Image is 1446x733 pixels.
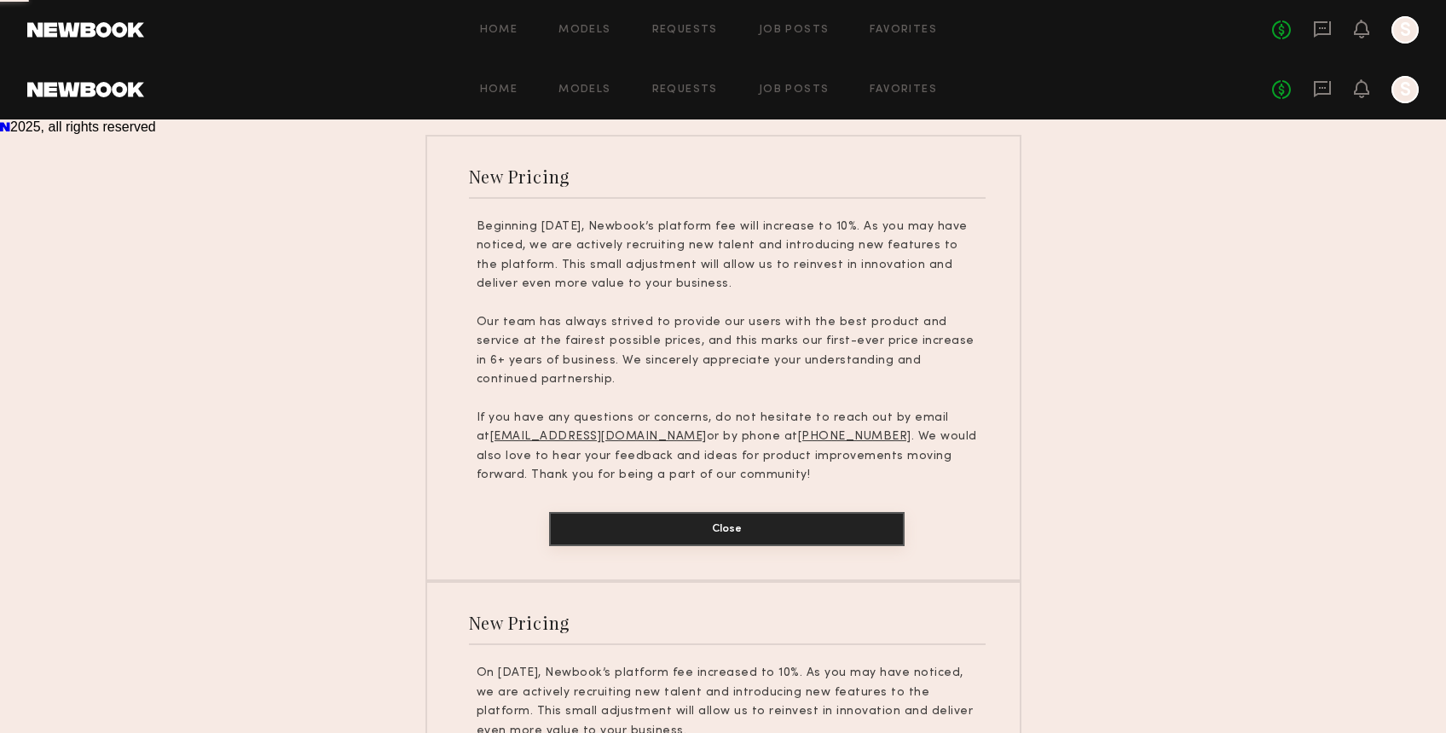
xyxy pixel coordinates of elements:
a: Requests [652,84,718,96]
a: S [1391,76,1419,103]
u: [EMAIL_ADDRESS][DOMAIN_NAME] [490,431,707,442]
span: 2025, all rights reserved [10,119,156,134]
a: Favorites [870,84,937,96]
a: Models [558,25,610,36]
a: Requests [652,25,718,36]
a: S [1391,16,1419,44]
a: Home [480,25,518,36]
p: If you have any questions or concerns, do not hesitate to reach out by email at or by phone at . ... [477,409,978,486]
a: Home [480,84,518,96]
a: Job Posts [759,84,830,96]
a: Job Posts [759,25,830,36]
a: Favorites [870,25,937,36]
div: New Pricing [469,611,570,634]
p: Beginning [DATE], Newbook’s platform fee will increase to 10%. As you may have noticed, we are ac... [477,218,978,294]
a: Models [558,84,610,96]
u: [PHONE_NUMBER] [798,431,911,442]
button: Close [549,512,905,546]
div: New Pricing [469,165,570,188]
p: Our team has always strived to provide our users with the best product and service at the fairest... [477,313,978,390]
